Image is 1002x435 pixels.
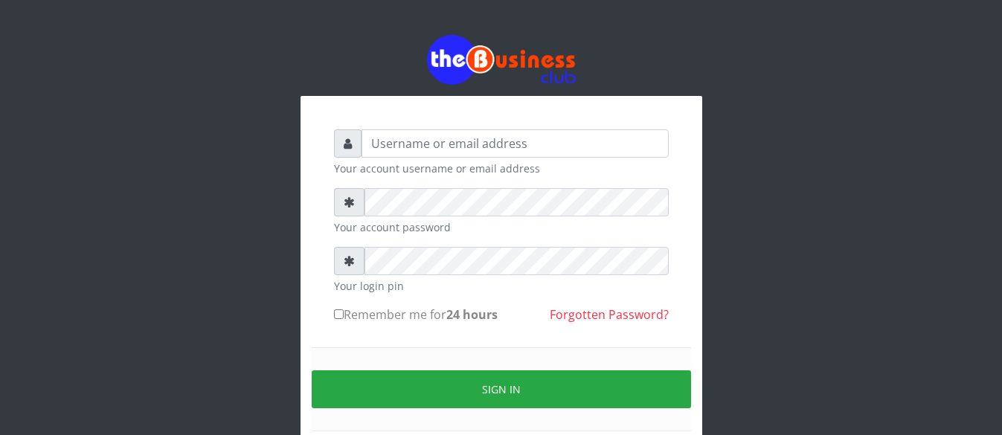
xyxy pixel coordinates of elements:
input: Username or email address [362,129,669,158]
a: Forgotten Password? [550,306,669,323]
label: Remember me for [334,306,498,323]
small: Your account password [334,219,669,235]
small: Your account username or email address [334,161,669,176]
input: Remember me for24 hours [334,309,344,319]
b: 24 hours [446,306,498,323]
small: Your login pin [334,278,669,294]
button: Sign in [312,370,691,408]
